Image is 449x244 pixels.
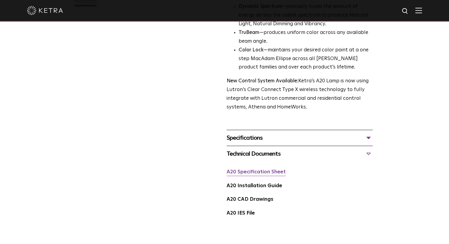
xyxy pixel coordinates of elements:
[239,29,373,46] li: —produces uniform color across any available beam angle.
[239,46,373,72] li: —maintains your desired color point at a one step MacAdam Ellipse across all [PERSON_NAME] produc...
[227,197,273,202] a: A20 CAD Drawings
[227,149,373,159] div: Technical Documents
[415,8,422,13] img: Hamburger%20Nav.svg
[227,77,373,112] p: Ketra’s A20 Lamp is now using Lutron’s Clear Connect Type X wireless technology to fully integrat...
[227,183,282,188] a: A20 Installation Guide
[239,30,259,35] strong: TruBeam
[227,78,298,84] strong: New Control System Available:
[227,211,255,216] a: A20 IES File
[227,169,286,175] a: A20 Specification Sheet
[239,47,264,53] strong: Color Lock
[227,133,373,143] div: Specifications
[27,6,63,15] img: ketra-logo-2019-white
[402,8,409,15] img: search icon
